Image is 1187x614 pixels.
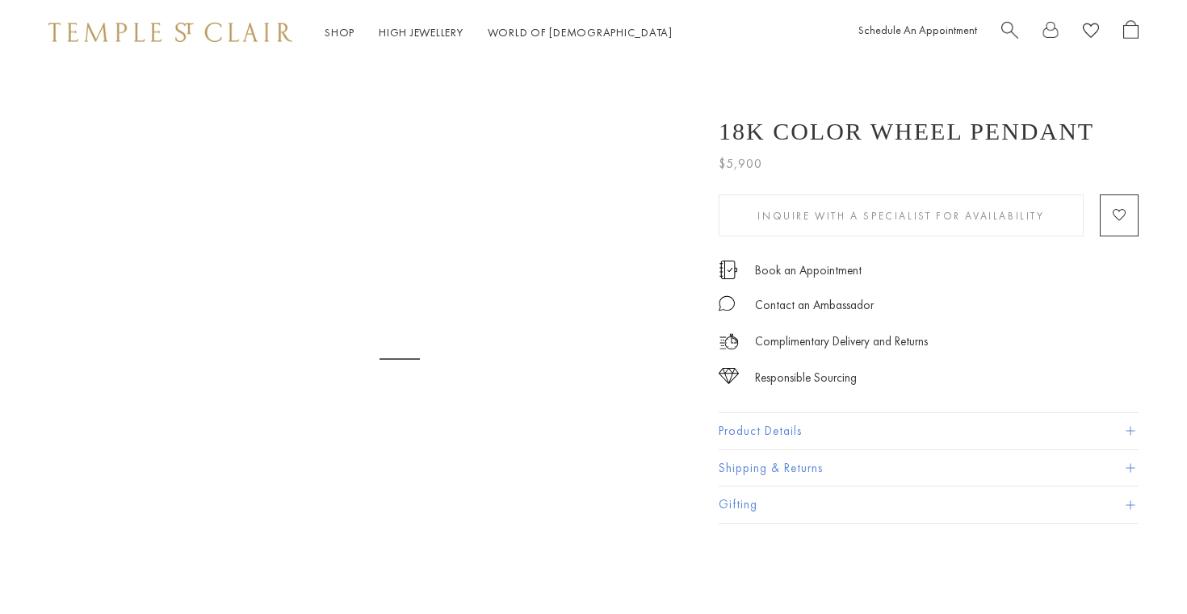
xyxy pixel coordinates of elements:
[1123,20,1139,45] a: Open Shopping Bag
[757,209,1044,223] span: Inquire With A Specialist for Availability
[48,23,292,42] img: Temple St. Clair
[755,332,928,352] p: Complimentary Delivery and Returns
[325,25,354,40] a: ShopShop
[325,23,673,43] nav: Main navigation
[755,368,857,388] div: Responsible Sourcing
[719,332,739,352] img: icon_delivery.svg
[719,194,1084,236] button: Inquire With A Specialist for Availability
[755,261,862,279] a: Book an Appointment
[719,153,762,174] span: $5,900
[719,413,1139,449] button: Product Details
[755,295,874,315] div: Contact an Ambassador
[719,261,738,279] img: icon_appointment.svg
[858,23,977,37] a: Schedule An Appointment
[719,450,1139,487] button: Shipping & Returns
[719,295,735,311] img: MessageIcon-01_2.svg
[488,25,673,40] a: World of [DEMOGRAPHIC_DATA]World of [DEMOGRAPHIC_DATA]
[719,118,1094,145] h1: 18K Color Wheel Pendant
[1001,20,1018,45] a: Search
[379,25,463,40] a: High JewelleryHigh Jewellery
[1083,20,1099,45] a: View Wishlist
[719,487,1139,523] button: Gifting
[719,368,739,384] img: icon_sourcing.svg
